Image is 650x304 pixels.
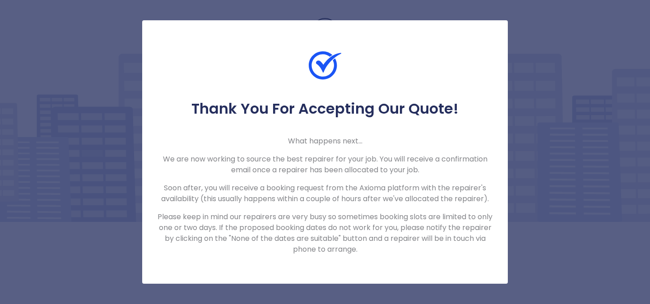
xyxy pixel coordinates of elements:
p: We are now working to source the best repairer for your job. You will receive a confirmation emai... [157,154,493,175]
p: Please keep in mind our repairers are very busy so sometimes booking slots are limited to only on... [157,212,493,255]
p: What happens next... [157,136,493,147]
img: Check [309,49,341,82]
p: Soon after, you will receive a booking request from the Axioma platform with the repairer's avail... [157,183,493,204]
h5: Thank You For Accepting Our Quote! [157,100,493,118]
